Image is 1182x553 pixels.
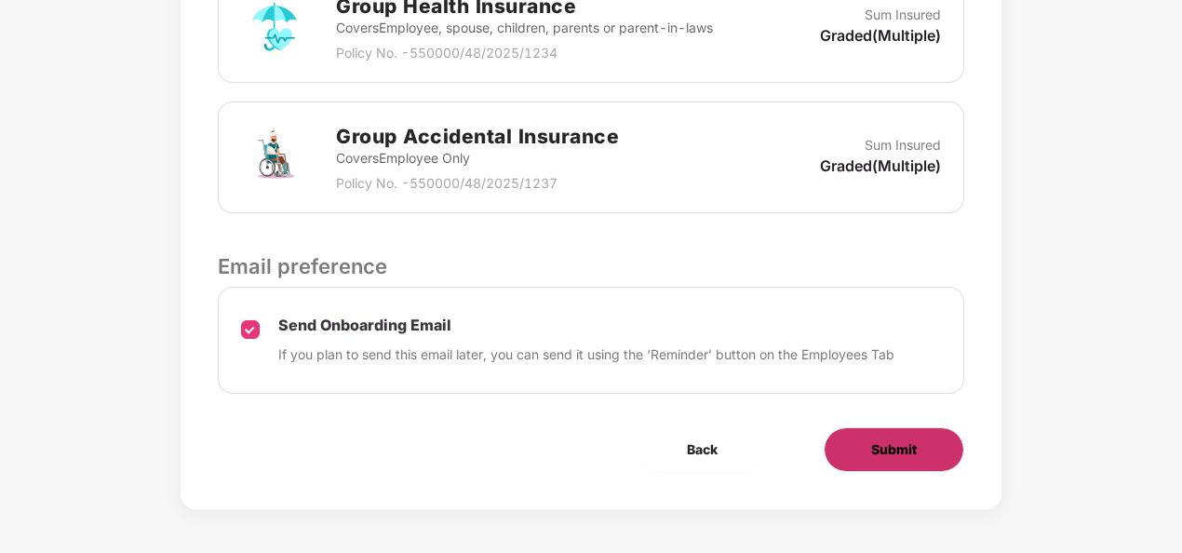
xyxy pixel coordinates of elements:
p: Email preference [218,250,964,282]
img: svg+xml;base64,PHN2ZyB4bWxucz0iaHR0cDovL3d3dy53My5vcmcvMjAwMC9zdmciIHdpZHRoPSI3MiIgaGVpZ2h0PSI3Mi... [241,124,308,191]
p: Send Onboarding Email [278,316,894,335]
p: Graded(Multiple) [820,155,941,176]
p: If you plan to send this email later, you can send it using the ‘Reminder’ button on the Employee... [278,344,894,365]
p: Sum Insured [865,135,941,155]
p: Sum Insured [865,5,941,25]
p: Covers Employee Only [336,148,619,169]
span: Submit [871,439,917,460]
p: Graded(Multiple) [820,25,941,46]
h2: Group Accidental Insurance [336,121,619,152]
span: Back [687,439,718,460]
p: Policy No. - 550000/48/2025/1234 [336,43,713,63]
button: Back [640,427,764,472]
p: Policy No. - 550000/48/2025/1237 [336,173,619,194]
p: Covers Employee, spouse, children, parents or parent-in-laws [336,18,713,38]
button: Submit [824,427,964,472]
